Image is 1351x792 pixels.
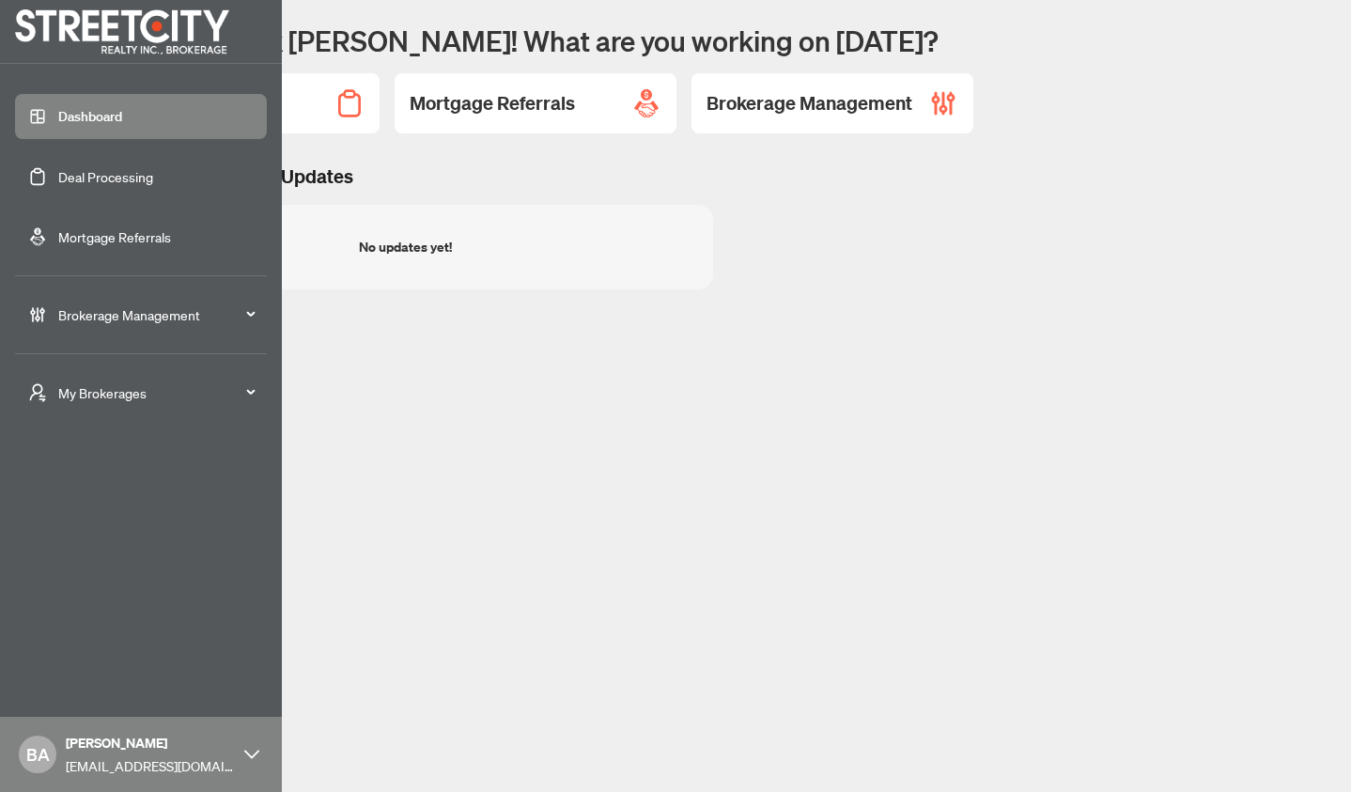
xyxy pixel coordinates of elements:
span: user-switch [28,383,47,402]
h2: Mortgage Referrals [410,90,575,116]
h3: Brokerage & Industry Updates [98,163,1328,190]
a: Dashboard [58,108,122,125]
button: Open asap [1276,726,1332,783]
h1: Welcome back [PERSON_NAME]! What are you working on [DATE]? [98,23,1328,58]
div: No updates yet! [359,237,452,257]
span: BA [26,741,50,768]
span: [EMAIL_ADDRESS][DOMAIN_NAME] [66,755,235,776]
a: Mortgage Referrals [58,228,171,245]
span: [PERSON_NAME] [66,733,235,753]
a: Deal Processing [58,168,153,185]
span: My Brokerages [58,382,254,403]
img: logo [15,9,229,54]
h2: Brokerage Management [707,90,912,116]
span: Brokerage Management [58,304,254,325]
